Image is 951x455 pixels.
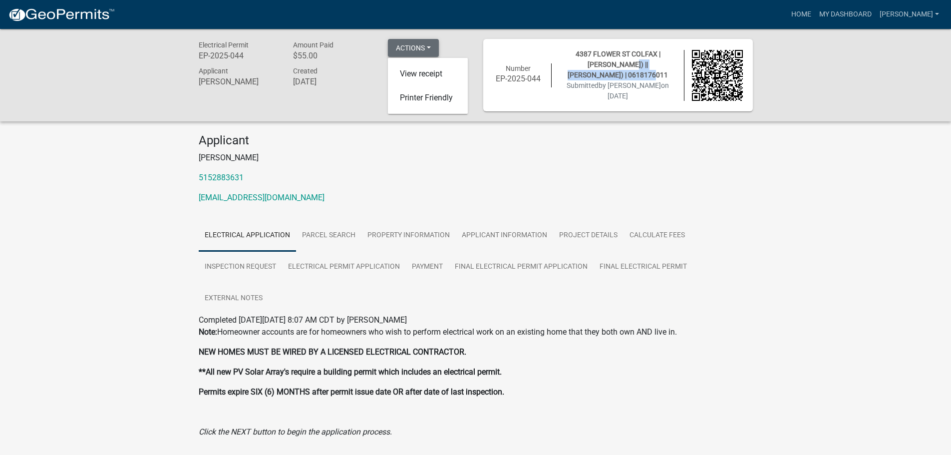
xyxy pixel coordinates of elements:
[449,251,594,283] a: Final Electrical Permit Application
[199,67,228,75] span: Applicant
[199,427,392,437] i: Click the NEXT button to begin the application process.
[493,74,544,83] h6: EP-2025-044
[199,152,753,164] p: [PERSON_NAME]
[199,220,296,252] a: Electrical Application
[199,315,407,325] span: Completed [DATE][DATE] 8:07 AM CDT by [PERSON_NAME]
[293,77,373,86] h6: [DATE]
[199,193,324,202] a: [EMAIL_ADDRESS][DOMAIN_NAME]
[456,220,553,252] a: Applicant Information
[876,5,943,24] a: [PERSON_NAME]
[388,39,439,57] button: Actions
[199,326,753,338] p: Homeowner accounts are for homeowners who wish to perform electrical work on an existing home tha...
[553,220,624,252] a: Project Details
[388,86,468,110] a: Printer Friendly
[293,67,317,75] span: Created
[199,173,244,182] a: 5152883631
[199,387,504,397] strong: Permits expire SIX (6) MONTHS after permit issue date OR after date of last inspection.
[388,58,468,114] div: Actions
[388,62,468,86] a: View receipt
[361,220,456,252] a: Property Information
[568,50,668,79] span: 4387 FLOWER ST COLFAX | [PERSON_NAME]) || [PERSON_NAME]) | 0618176011
[199,77,279,86] h6: [PERSON_NAME]
[199,347,466,357] strong: NEW HOMES MUST BE WIRED BY A LICENSED ELECTRICAL CONTRACTOR.
[624,220,691,252] a: Calculate Fees
[296,220,361,252] a: Parcel search
[599,81,661,89] span: by [PERSON_NAME]
[692,50,743,101] img: QR code
[787,5,815,24] a: Home
[594,251,693,283] a: Final Electrical Permit
[199,367,502,377] strong: **All new PV Solar Array's require a building permit which includes an electrical permit.
[199,251,282,283] a: Inspection Request
[506,64,531,72] span: Number
[567,81,669,100] span: Submitted on [DATE]
[199,133,753,148] h4: Applicant
[293,51,373,60] h6: $55.00
[815,5,876,24] a: My Dashboard
[282,251,406,283] a: Electrical Permit Application
[199,41,249,49] span: Electrical Permit
[293,41,333,49] span: Amount Paid
[199,327,217,337] strong: Note:
[199,283,269,315] a: External Notes
[406,251,449,283] a: Payment
[199,51,279,60] h6: EP-2025-044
